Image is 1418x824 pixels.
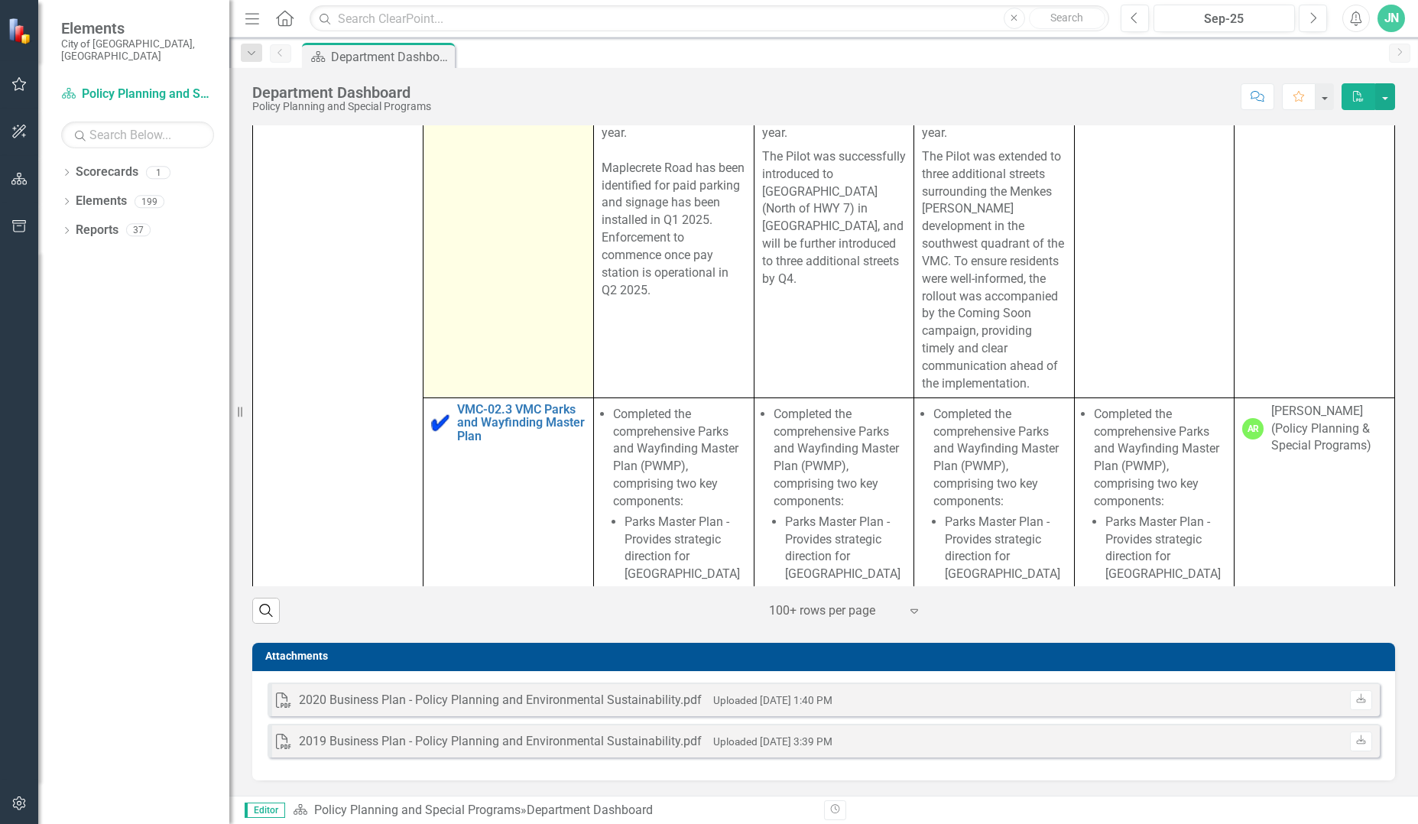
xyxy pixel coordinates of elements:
[594,32,754,397] td: Double-Click to Edit
[754,32,914,397] td: Double-Click to Edit
[61,122,214,148] input: Search Below...
[933,406,1066,741] li: Completed the comprehensive Parks and Wayfinding Master Plan (PWMP), comprising two key components:
[1105,514,1227,601] li: Parks Master Plan - Provides strategic direction for [GEOGRAPHIC_DATA] development
[774,406,907,741] li: Completed the comprehensive Parks and Wayfinding Master Plan (PWMP), comprising two key components:
[1235,32,1395,397] td: Double-Click to Edit
[922,145,1066,393] p: The Pilot was extended to three additional streets surrounding the Menkes [PERSON_NAME] developme...
[762,149,906,286] span: The Pilot was successfully introduced to [GEOGRAPHIC_DATA] (North of HWY 7) in [GEOGRAPHIC_DATA],...
[1029,8,1105,29] button: Search
[1094,406,1227,741] li: Completed the comprehensive Parks and Wayfinding Master Plan (PWMP), comprising two key components:
[299,692,702,709] div: 2020 Business Plan - Policy Planning and Environmental Sustainability.pdf
[310,5,1108,32] input: Search ClearPoint...
[1159,10,1290,28] div: Sep-25
[613,406,746,741] li: Completed the comprehensive Parks and Wayfinding Master Plan (PWMP), comprising two key components:
[914,32,1075,397] td: Double-Click to Edit
[61,86,214,103] a: Policy Planning and Special Programs
[945,514,1066,601] li: Parks Master Plan - Provides strategic direction for [GEOGRAPHIC_DATA] development
[1154,5,1296,32] button: Sep-25
[61,19,214,37] span: Elements
[146,166,170,179] div: 1
[1050,11,1083,24] span: Search
[314,803,521,817] a: Policy Planning and Special Programs
[785,514,907,601] li: Parks Master Plan - Provides strategic direction for [GEOGRAPHIC_DATA] development
[76,193,127,210] a: Elements
[1377,5,1405,32] button: JN
[1271,403,1387,456] div: [PERSON_NAME] (Policy Planning & Special Programs)
[76,164,138,181] a: Scorecards
[265,650,1387,662] h3: Attachments
[625,514,746,601] li: Parks Master Plan - Provides strategic direction for [GEOGRAPHIC_DATA] development
[457,403,586,443] a: VMC-02.3 VMC Parks and Wayfinding Master Plan
[527,803,653,817] div: Department Dashboard
[431,414,449,432] img: Complete
[126,224,151,237] div: 37
[423,32,594,397] td: Double-Click to Edit Right Click for Context Menu
[1242,418,1264,440] div: AR
[602,37,746,300] p: The VMC Parking Pilot continues to experience steady growth in both utilization and revenue gener...
[245,803,285,818] span: Editor
[76,222,118,239] a: Reports
[8,17,34,44] img: ClearPoint Strategy
[299,733,702,751] div: 2019 Business Plan - Policy Planning and Environmental Sustainability.pdf
[293,802,813,819] div: »
[713,735,832,748] small: Uploaded [DATE] 3:39 PM
[61,37,214,63] small: City of [GEOGRAPHIC_DATA], [GEOGRAPHIC_DATA]
[713,694,832,706] small: Uploaded [DATE] 1:40 PM
[135,195,164,208] div: 199
[252,84,431,101] div: Department Dashboard
[331,47,451,67] div: Department Dashboard
[1074,32,1235,397] td: Double-Click to Edit
[252,101,431,112] div: Policy Planning and Special Programs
